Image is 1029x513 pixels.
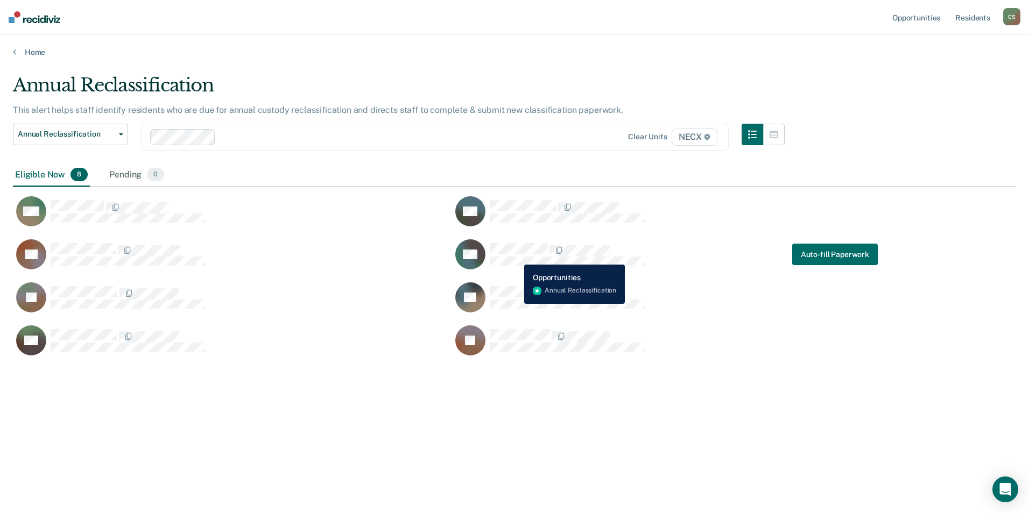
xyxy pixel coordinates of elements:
div: C S [1003,8,1020,25]
span: Annual Reclassification [18,130,115,139]
p: This alert helps staff identify residents who are due for annual custody reclassification and dir... [13,105,623,115]
div: CaseloadOpportunityCell-00243447 [452,239,891,282]
div: CaseloadOpportunityCell-00304106 [13,282,452,325]
div: Annual Reclassification [13,74,785,105]
button: Annual Reclassification [13,124,128,145]
img: Recidiviz [9,11,60,23]
div: Pending0 [107,163,166,187]
span: NECX [672,129,717,146]
span: 0 [147,168,164,182]
div: CaseloadOpportunityCell-00616844 [452,196,891,239]
a: Navigate to form link [792,244,878,265]
div: Open Intercom Messenger [992,476,1018,502]
span: 8 [71,168,88,182]
div: CaseloadOpportunityCell-00483675 [13,239,452,282]
div: CaseloadOpportunityCell-00577804 [452,282,891,325]
a: Home [13,47,1016,57]
div: CaseloadOpportunityCell-00563443 [13,196,452,239]
div: CaseloadOpportunityCell-00140488 [13,325,452,368]
div: Eligible Now8 [13,163,90,187]
button: Auto-fill Paperwork [792,244,878,265]
div: CaseloadOpportunityCell-00451051 [452,325,891,368]
button: CS [1003,8,1020,25]
div: Clear units [628,132,667,141]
